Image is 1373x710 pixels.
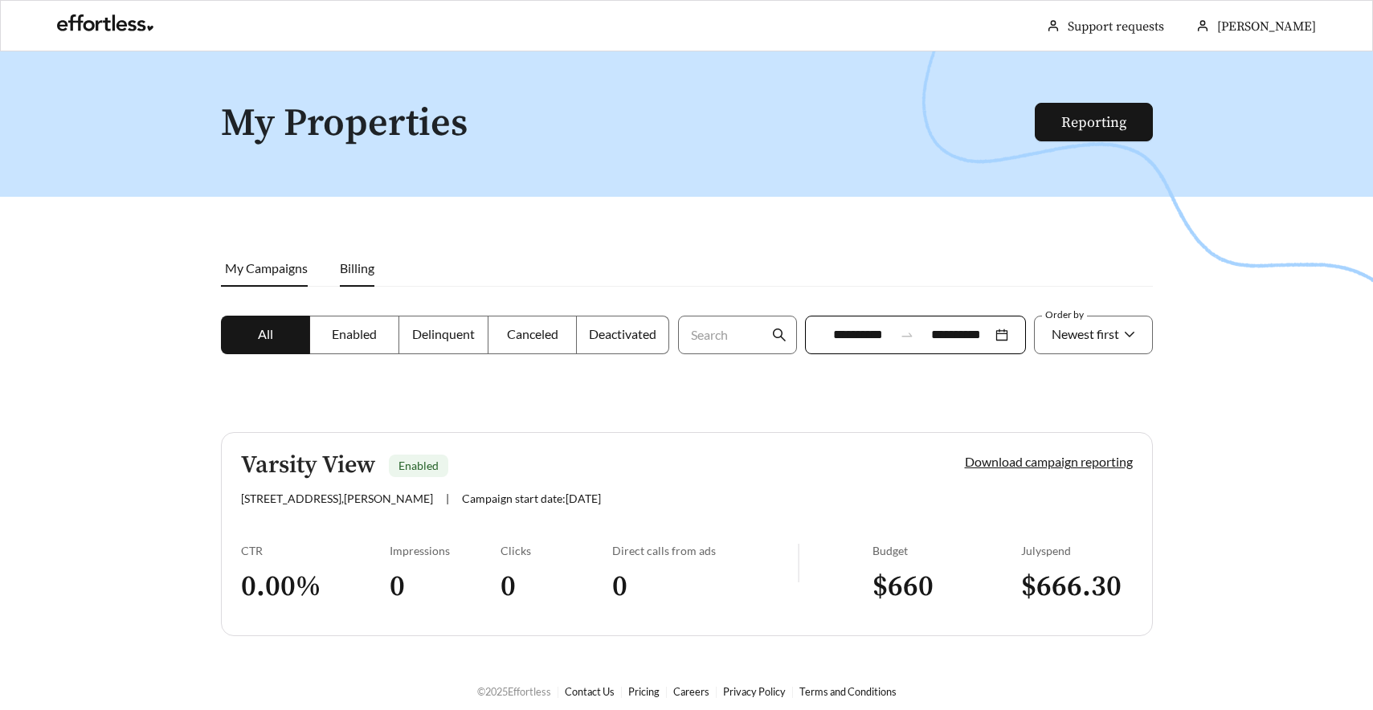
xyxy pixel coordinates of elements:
[390,544,501,557] div: Impressions
[612,544,798,557] div: Direct calls from ads
[340,260,374,275] span: Billing
[398,459,439,472] span: Enabled
[900,328,914,342] span: swap-right
[241,492,433,505] span: [STREET_ADDRESS] , [PERSON_NAME]
[225,260,308,275] span: My Campaigns
[501,569,612,605] h3: 0
[507,326,558,341] span: Canceled
[612,569,798,605] h3: 0
[900,328,914,342] span: to
[501,544,612,557] div: Clicks
[1021,569,1133,605] h3: $ 666.30
[241,452,375,479] h5: Varsity View
[872,544,1021,557] div: Budget
[390,569,501,605] h3: 0
[412,326,475,341] span: Delinquent
[1217,18,1316,35] span: [PERSON_NAME]
[1021,544,1133,557] div: July spend
[872,569,1021,605] h3: $ 660
[1068,18,1164,35] a: Support requests
[241,569,390,605] h3: 0.00 %
[798,544,799,582] img: line
[446,492,449,505] span: |
[221,103,1036,145] h1: My Properties
[1035,103,1153,141] button: Reporting
[221,432,1153,636] a: Varsity ViewEnabled[STREET_ADDRESS],[PERSON_NAME]|Campaign start date:[DATE]Download campaign rep...
[965,454,1133,469] a: Download campaign reporting
[589,326,656,341] span: Deactivated
[332,326,377,341] span: Enabled
[462,492,601,505] span: Campaign start date: [DATE]
[241,544,390,557] div: CTR
[1052,326,1119,341] span: Newest first
[1061,113,1126,132] a: Reporting
[772,328,787,342] span: search
[258,326,273,341] span: All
